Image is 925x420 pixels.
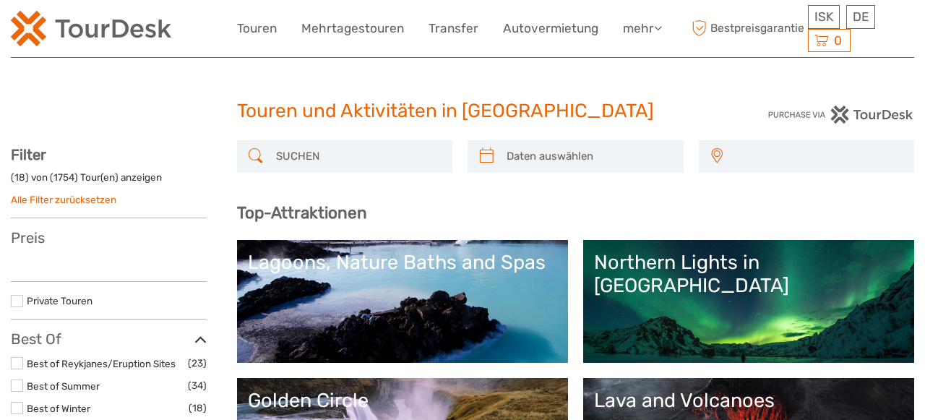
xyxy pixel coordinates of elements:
[11,171,207,193] div: ( ) von ( ) Tour(en) anzeigen
[11,11,171,46] img: 120-15d4194f-c635-41b9-a512-a3cb382bfb57_logo_small.png
[501,144,676,169] input: Daten auswählen
[623,18,662,39] a: mehr
[53,171,74,184] label: 1754
[188,355,207,372] span: (23)
[188,377,207,394] span: (34)
[27,358,176,369] a: Best of Reykjanes/Eruption Sites
[767,106,914,124] img: PurchaseViaTourDesk.png
[11,146,46,163] strong: Filter
[27,403,90,414] a: Best of Winter
[248,251,557,274] div: Lagoons, Nature Baths and Spas
[689,17,805,40] span: Bestpreisgarantie
[248,251,557,352] a: Lagoons, Nature Baths and Spas
[237,100,689,123] h1: Touren und Aktivitäten in [GEOGRAPHIC_DATA]
[11,330,207,348] h3: Best Of
[248,389,557,412] div: Golden Circle
[27,380,100,392] a: Best of Summer
[832,33,844,48] span: 0
[846,5,875,29] div: DE
[301,18,404,39] a: Mehrtagestouren
[270,144,446,169] input: SUCHEN
[237,203,367,223] b: Top-Attraktionen
[237,18,277,39] a: Touren
[11,229,207,247] h3: Preis
[594,251,903,298] div: Northern Lights in [GEOGRAPHIC_DATA]
[594,389,903,412] div: Lava and Volcanoes
[814,9,833,24] span: ISK
[189,400,207,416] span: (18)
[14,171,25,184] label: 18
[594,251,903,352] a: Northern Lights in [GEOGRAPHIC_DATA]
[11,194,116,205] a: Alle Filter zurücksetzen
[27,295,92,307] a: Private Touren
[503,18,598,39] a: Autovermietung
[429,18,478,39] a: Transfer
